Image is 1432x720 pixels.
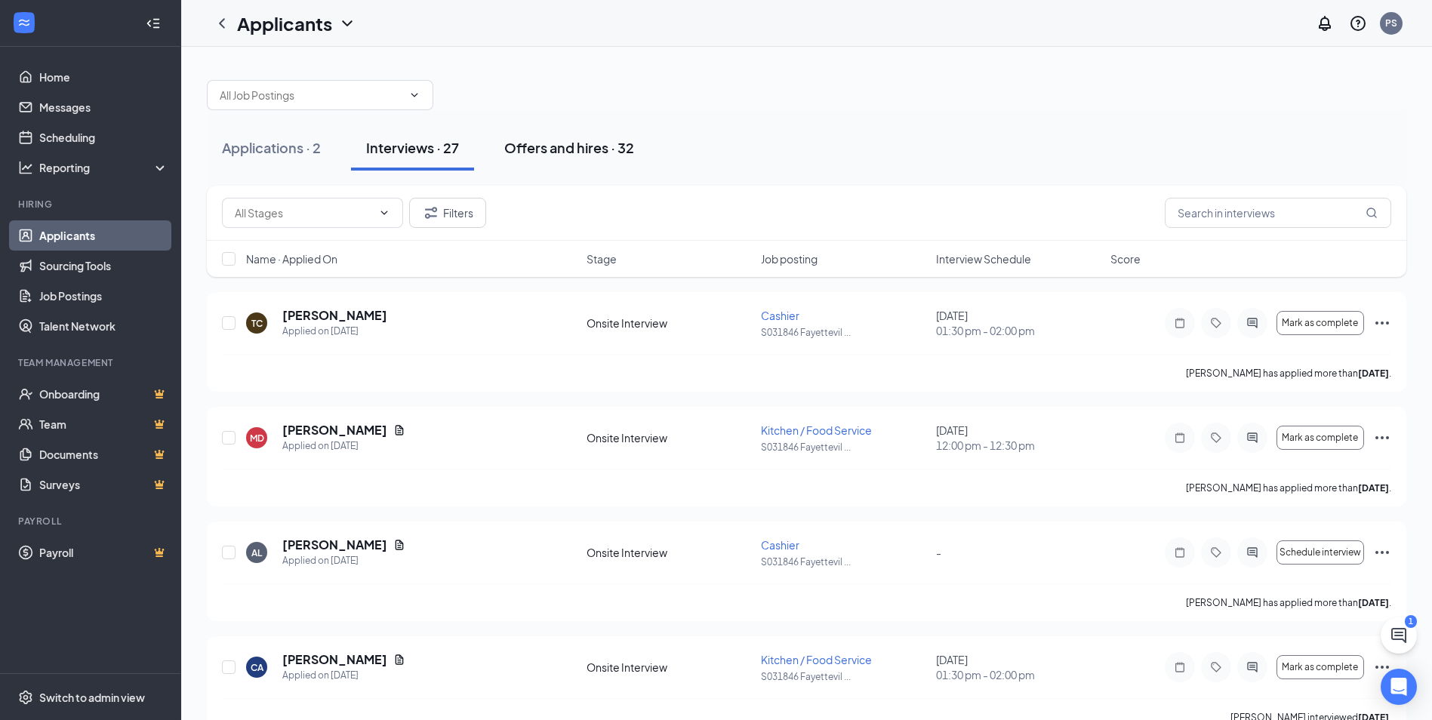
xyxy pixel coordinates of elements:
[282,307,387,324] h5: [PERSON_NAME]
[936,308,1101,338] div: [DATE]
[1207,432,1225,444] svg: Tag
[761,555,926,568] p: S031846 Fayettevil ...
[936,438,1101,453] span: 12:00 pm - 12:30 pm
[1186,367,1391,380] p: [PERSON_NAME] has applied more than .
[246,251,337,266] span: Name · Applied On
[1171,432,1189,444] svg: Note
[251,661,263,674] div: CA
[39,311,168,341] a: Talent Network
[1373,429,1391,447] svg: Ellipses
[1276,311,1364,335] button: Mark as complete
[408,89,420,101] svg: ChevronDown
[39,409,168,439] a: TeamCrown
[39,379,168,409] a: OnboardingCrown
[220,87,402,103] input: All Job Postings
[1110,251,1141,266] span: Score
[761,538,799,552] span: Cashier
[1381,617,1417,654] button: ChatActive
[1186,596,1391,609] p: [PERSON_NAME] has applied more than .
[936,423,1101,453] div: [DATE]
[282,324,387,339] div: Applied on [DATE]
[587,251,617,266] span: Stage
[1316,14,1334,32] svg: Notifications
[409,198,486,228] button: Filter Filters
[366,138,459,157] div: Interviews · 27
[18,690,33,705] svg: Settings
[39,62,168,92] a: Home
[1358,368,1389,379] b: [DATE]
[18,198,165,211] div: Hiring
[39,439,168,469] a: DocumentsCrown
[1282,318,1358,328] span: Mark as complete
[936,652,1101,682] div: [DATE]
[282,651,387,668] h5: [PERSON_NAME]
[587,315,752,331] div: Onsite Interview
[761,653,872,666] span: Kitchen / Food Service
[213,14,231,32] svg: ChevronLeft
[1207,317,1225,329] svg: Tag
[1186,482,1391,494] p: [PERSON_NAME] has applied more than .
[936,323,1101,338] span: 01:30 pm - 02:00 pm
[587,660,752,675] div: Onsite Interview
[761,670,926,683] p: S031846 Fayettevil ...
[1276,540,1364,565] button: Schedule interview
[761,441,926,454] p: S031846 Fayettevil ...
[761,309,799,322] span: Cashier
[1405,615,1417,628] div: 1
[1207,661,1225,673] svg: Tag
[235,205,372,221] input: All Stages
[146,16,161,31] svg: Collapse
[587,545,752,560] div: Onsite Interview
[250,432,264,445] div: MD
[1373,314,1391,332] svg: Ellipses
[1282,432,1358,443] span: Mark as complete
[378,207,390,219] svg: ChevronDown
[1243,546,1261,558] svg: ActiveChat
[1373,658,1391,676] svg: Ellipses
[393,424,405,436] svg: Document
[761,326,926,339] p: S031846 Fayettevil ...
[39,220,168,251] a: Applicants
[1358,482,1389,494] b: [DATE]
[17,15,32,30] svg: WorkstreamLogo
[1385,17,1397,29] div: PS
[39,251,168,281] a: Sourcing Tools
[1373,543,1391,562] svg: Ellipses
[18,356,165,369] div: Team Management
[39,469,168,500] a: SurveysCrown
[282,537,387,553] h5: [PERSON_NAME]
[282,668,405,683] div: Applied on [DATE]
[39,122,168,152] a: Scheduling
[338,14,356,32] svg: ChevronDown
[18,160,33,175] svg: Analysis
[393,654,405,666] svg: Document
[761,423,872,437] span: Kitchen / Food Service
[18,515,165,528] div: Payroll
[39,537,168,568] a: PayrollCrown
[1171,546,1189,558] svg: Note
[39,92,168,122] a: Messages
[1171,661,1189,673] svg: Note
[1243,317,1261,329] svg: ActiveChat
[1282,662,1358,672] span: Mark as complete
[936,667,1101,682] span: 01:30 pm - 02:00 pm
[1349,14,1367,32] svg: QuestionInfo
[422,204,440,222] svg: Filter
[1390,626,1408,645] svg: ChatActive
[1381,669,1417,705] div: Open Intercom Messenger
[1171,317,1189,329] svg: Note
[282,438,405,454] div: Applied on [DATE]
[237,11,332,36] h1: Applicants
[39,690,145,705] div: Switch to admin view
[282,553,405,568] div: Applied on [DATE]
[39,160,169,175] div: Reporting
[1276,426,1364,450] button: Mark as complete
[936,251,1031,266] span: Interview Schedule
[1165,198,1391,228] input: Search in interviews
[393,539,405,551] svg: Document
[282,422,387,438] h5: [PERSON_NAME]
[251,546,262,559] div: AL
[587,430,752,445] div: Onsite Interview
[504,138,634,157] div: Offers and hires · 32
